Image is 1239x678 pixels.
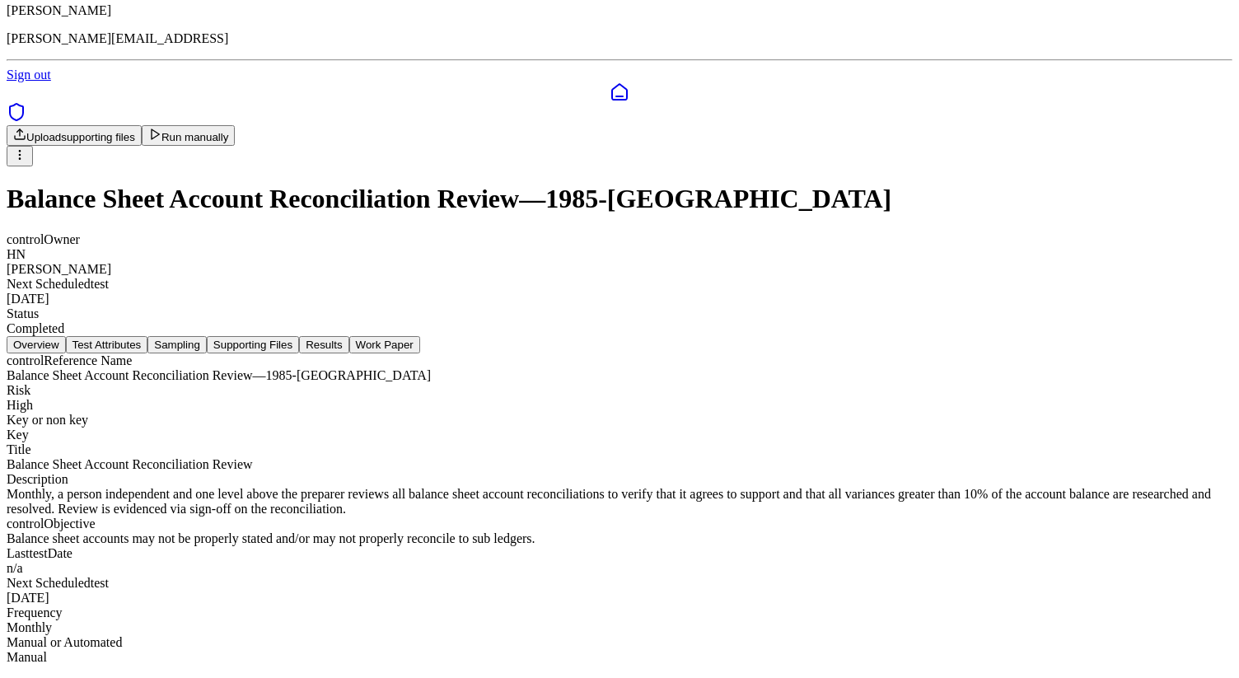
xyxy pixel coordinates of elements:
[7,442,1232,457] div: Title
[7,146,33,166] button: More Options
[7,576,1232,591] div: Next Scheduled test
[7,546,1232,561] div: Last test Date
[7,428,1232,442] div: Key
[7,336,66,353] button: Overview
[7,3,1232,18] p: [PERSON_NAME]
[7,247,26,261] span: HN
[7,487,1232,517] div: Monthly, a person independent and one level above the preparer reviews all balance sheet account ...
[7,336,1232,353] nav: Tabs
[7,413,1232,428] div: Key or non key
[7,82,1232,102] a: Dashboard
[7,277,1232,292] div: Next Scheduled test
[349,336,420,353] button: Work Paper
[7,368,1232,383] div: Balance Sheet Account Reconciliation Review — 1985-[GEOGRAPHIC_DATA]
[7,457,253,471] span: Balance Sheet Account Reconciliation Review
[147,336,207,353] button: Sampling
[7,262,111,276] span: [PERSON_NAME]
[7,306,1232,321] div: Status
[299,336,348,353] button: Results
[7,517,1232,531] div: control Objective
[7,606,1232,620] div: Frequency
[7,650,1232,665] div: Manual
[7,110,26,124] a: SOC 1 Reports
[7,531,1232,546] div: Balance sheet accounts may not be properly stated and/or may not properly reconcile to sub ledgers.
[7,398,1232,413] div: High
[7,31,1232,46] p: [PERSON_NAME][EMAIL_ADDRESS]
[7,232,1232,247] div: control Owner
[7,353,1232,368] div: control Reference Name
[7,321,1232,336] div: Completed
[7,620,1232,635] div: Monthly
[207,336,299,353] button: Supporting Files
[7,383,1232,398] div: Risk
[7,125,142,146] button: Uploadsupporting files
[7,68,51,82] a: Sign out
[142,125,236,146] button: Run manually
[7,292,1232,306] div: [DATE]
[7,591,1232,606] div: [DATE]
[7,561,1232,576] div: n/a
[7,635,1232,650] div: Manual or Automated
[66,336,148,353] button: Test Attributes
[7,184,1232,214] h1: Balance Sheet Account Reconciliation Review — 1985-[GEOGRAPHIC_DATA]
[7,472,1232,487] div: Description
